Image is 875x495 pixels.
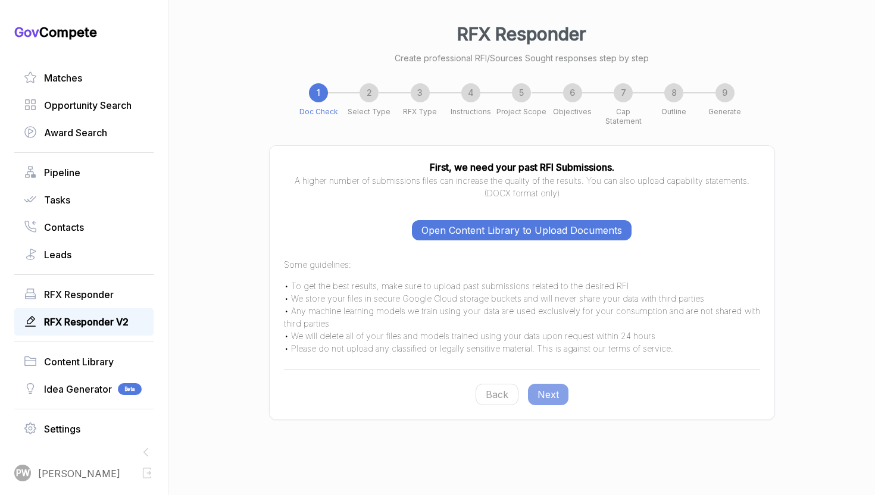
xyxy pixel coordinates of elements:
span: RFX Responder V2 [44,315,129,329]
span: Select Type [348,107,390,117]
a: Leads [24,248,144,262]
a: Opportunity Search [24,98,144,112]
a: Settings [24,422,144,436]
span: Settings [44,422,80,436]
span: Award Search [44,126,107,140]
a: Award Search [24,126,144,140]
span: [PERSON_NAME] [38,466,120,481]
span: Pipeline [44,165,80,180]
h4: First, we need your past RFI Submissions. [284,160,760,174]
span: Idea Generator [44,382,112,396]
span: Instructions [451,107,491,117]
span: RFX Responder [44,287,114,302]
div: 6 [563,83,582,102]
a: Content Library [24,355,144,369]
li: • We will delete all of your files and models trained using your data upon request within 24 hours [284,330,760,342]
div: 3 [411,83,430,102]
a: Contacts [24,220,144,234]
span: Beta [118,383,142,395]
button: Next [528,384,568,405]
a: Matches [24,71,144,85]
div: 2 [360,83,379,102]
button: Open Content Library to Upload Documents [412,220,632,240]
div: 4 [461,83,480,102]
a: Tasks [24,193,144,207]
div: 9 [715,83,735,102]
li: • Please do not upload any classified or legally sensitive material. This is against our terms of... [284,342,760,355]
button: Back [476,384,518,405]
h3: Some guidelines: [284,258,760,271]
div: 1 [309,83,328,102]
span: Gov [14,24,39,40]
li: • We store your files in secure Google Cloud storage buckets and will never share your data with ... [284,292,760,305]
h1: RFX Responder [187,21,856,48]
span: RFX Type [403,107,437,117]
span: Contacts [44,220,84,234]
span: Objectives [553,107,592,117]
span: Project Scope [496,107,546,117]
li: • To get the best results, make sure to upload past submissions related to the desired RFI [284,280,760,292]
span: Leads [44,248,71,262]
span: PW [16,467,30,480]
span: Doc Check [299,107,338,117]
span: Cap Statement [598,107,649,126]
h1: Compete [14,24,154,40]
span: Outline [661,107,686,117]
a: Idea GeneratorBeta [24,382,144,396]
span: Opportunity Search [44,98,132,112]
div: 5 [512,83,531,102]
li: • Any machine learning models we train using your data are used exclusively for your consumption ... [284,305,760,330]
div: 7 [614,83,633,102]
span: Generate [708,107,741,117]
span: Tasks [44,193,70,207]
span: Matches [44,71,82,85]
span: Content Library [44,355,114,369]
a: Pipeline [24,165,144,180]
p: A higher number of submissions files can increase the quality of the results. You can also upload... [284,174,760,199]
a: RFX Responder V2 [24,315,144,329]
p: Create professional RFI/Sources Sought responses step by step [187,52,856,64]
div: 8 [664,83,683,102]
a: RFX Responder [24,287,144,302]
